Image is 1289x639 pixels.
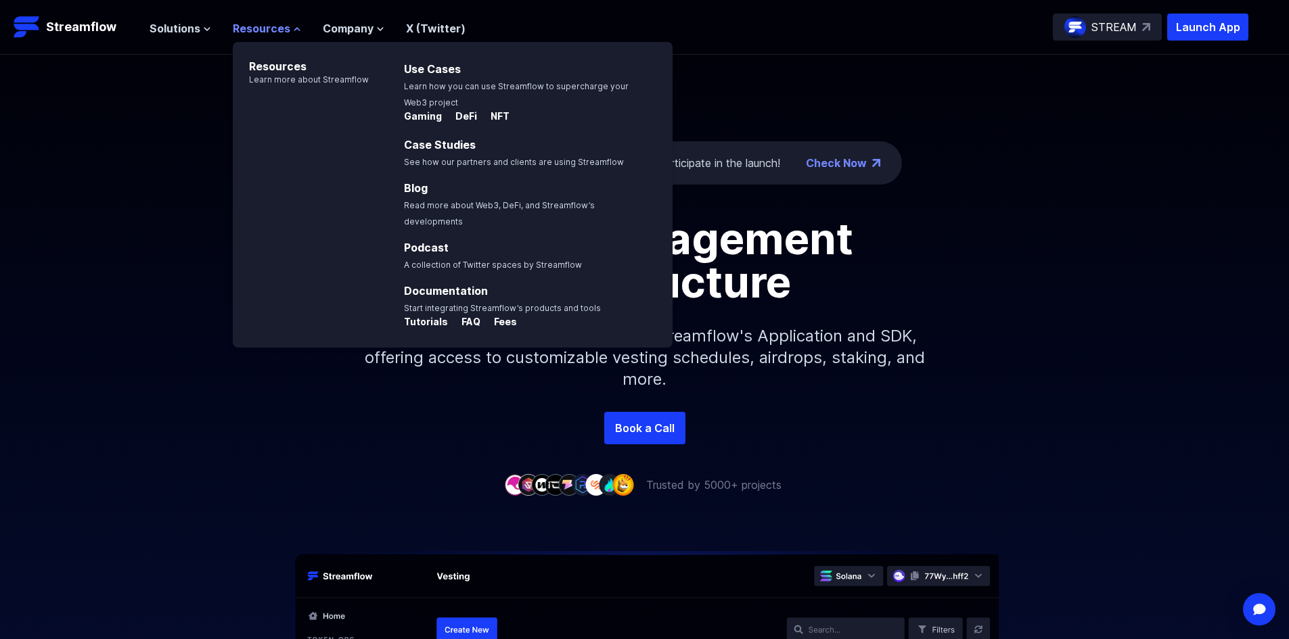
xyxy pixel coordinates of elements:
a: Podcast [404,241,449,254]
p: Fees [483,315,517,329]
span: Company [323,20,374,37]
div: Open Intercom Messenger [1243,593,1275,625]
img: company-8 [599,474,620,495]
a: Check Now [806,155,867,171]
button: Company [323,20,384,37]
p: Resources [233,42,369,74]
p: DeFi [445,110,477,123]
a: Gaming [404,111,445,124]
a: Fees [483,316,517,330]
a: FAQ [451,316,483,330]
img: company-9 [612,474,634,495]
p: Simplify your token distribution with Streamflow's Application and SDK, offering access to custom... [354,304,936,412]
img: Streamflow Logo [14,14,41,41]
img: top-right-arrow.png [872,159,880,167]
a: X (Twitter) [406,22,466,35]
span: Start integrating Streamflow’s products and tools [404,303,601,313]
a: STREAM [1053,14,1162,41]
img: company-1 [504,474,526,495]
p: STREAM [1091,19,1137,35]
p: Gaming [404,110,442,123]
p: NFT [480,110,510,123]
span: A collection of Twitter spaces by Streamflow [404,260,582,270]
img: streamflow-logo-circle.png [1064,16,1086,38]
button: Solutions [150,20,211,37]
button: Resources [233,20,301,37]
a: Tutorials [404,316,451,330]
span: Solutions [150,20,200,37]
a: Documentation [404,284,488,298]
p: Streamflow [46,18,116,37]
a: Case Studies [404,138,476,151]
img: company-2 [518,474,539,495]
span: Resources [233,20,290,37]
span: Read more about Web3, DeFi, and Streamflow’s developments [404,200,595,227]
a: Blog [404,181,428,195]
img: company-4 [545,474,566,495]
p: Learn more about Streamflow [233,74,369,85]
img: company-3 [531,474,553,495]
a: DeFi [445,111,480,124]
a: Streamflow [14,14,136,41]
img: top-right-arrow.svg [1142,23,1150,31]
button: Launch App [1167,14,1248,41]
a: Book a Call [604,412,685,444]
span: See how our partners and clients are using Streamflow [404,157,624,167]
p: Trusted by 5000+ projects [646,477,782,493]
img: company-6 [572,474,593,495]
img: company-7 [585,474,607,495]
p: FAQ [451,315,480,329]
img: company-5 [558,474,580,495]
span: Learn how you can use Streamflow to supercharge your Web3 project [404,81,629,108]
a: NFT [480,111,510,124]
a: Use Cases [404,62,461,76]
p: Tutorials [404,315,448,329]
